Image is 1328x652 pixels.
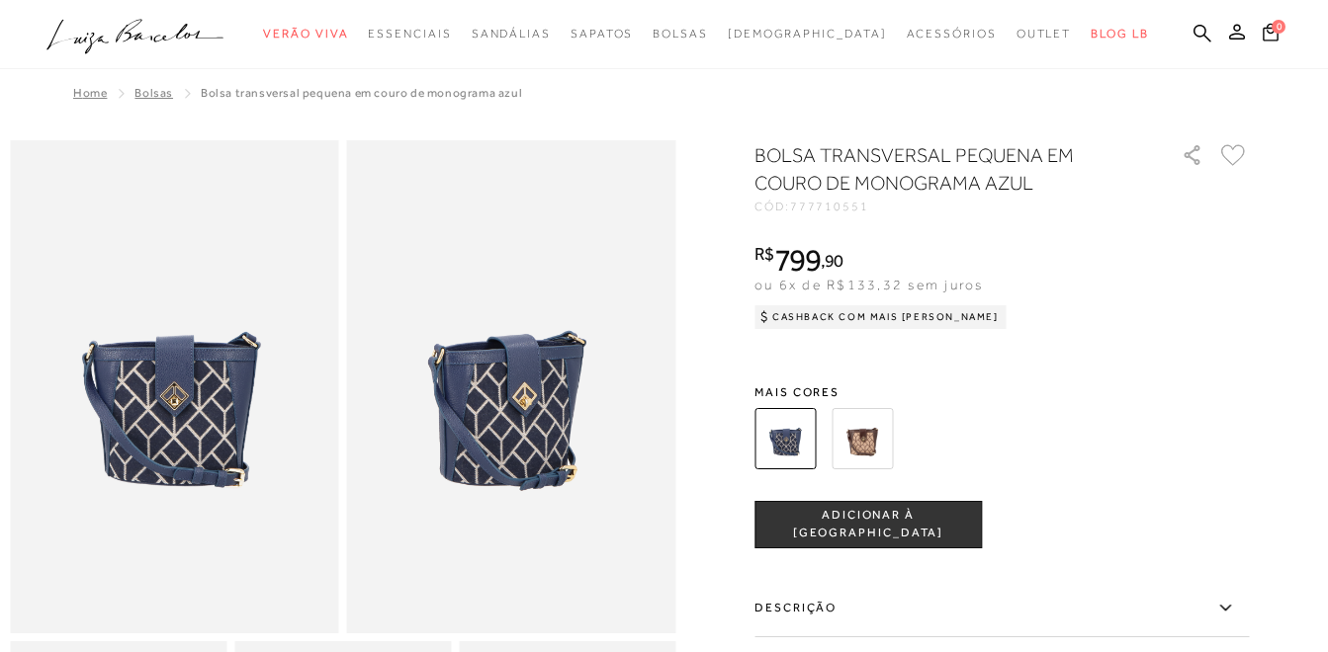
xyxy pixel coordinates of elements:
[1257,22,1284,48] button: 0
[755,507,981,541] span: ADICIONAR À [GEOGRAPHIC_DATA]
[571,27,633,41] span: Sapatos
[1017,27,1072,41] span: Outlet
[907,27,997,41] span: Acessórios
[653,27,708,41] span: Bolsas
[728,27,887,41] span: [DEMOGRAPHIC_DATA]
[368,16,451,52] a: categoryNavScreenReaderText
[368,27,451,41] span: Essenciais
[832,408,893,469] img: BOLSA TRANSVERSAL PEQUENA EM COURO DE MONOGRAMA CAFÉ
[754,141,1125,197] h1: BOLSA TRANSVERSAL PEQUENA EM COURO DE MONOGRAMA AZUL
[1272,20,1285,34] span: 0
[263,16,348,52] a: categoryNavScreenReaderText
[754,386,1249,398] span: Mais cores
[754,580,1249,637] label: Descrição
[754,305,1007,329] div: Cashback com Mais [PERSON_NAME]
[571,16,633,52] a: categoryNavScreenReaderText
[754,201,1150,212] div: CÓD:
[821,252,843,270] i: ,
[134,86,173,100] a: Bolsas
[472,16,551,52] a: categoryNavScreenReaderText
[73,86,107,100] a: Home
[728,16,887,52] a: noSubCategoriesText
[472,27,551,41] span: Sandálias
[754,501,982,548] button: ADICIONAR À [GEOGRAPHIC_DATA]
[201,86,522,100] span: BOLSA TRANSVERSAL PEQUENA EM COURO DE MONOGRAMA AZUL
[1091,27,1148,41] span: BLOG LB
[825,250,843,271] span: 90
[907,16,997,52] a: categoryNavScreenReaderText
[754,408,816,469] img: BOLSA TRANSVERSAL PEQUENA EM COURO DE MONOGRAMA AZUL
[774,242,821,278] span: 799
[754,277,983,292] span: ou 6x de R$133,32 sem juros
[1091,16,1148,52] a: BLOG LB
[263,27,348,41] span: Verão Viva
[653,16,708,52] a: categoryNavScreenReaderText
[790,200,869,213] span: 777710551
[347,140,676,633] img: image
[1017,16,1072,52] a: categoryNavScreenReaderText
[10,140,339,633] img: image
[754,245,774,263] i: R$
